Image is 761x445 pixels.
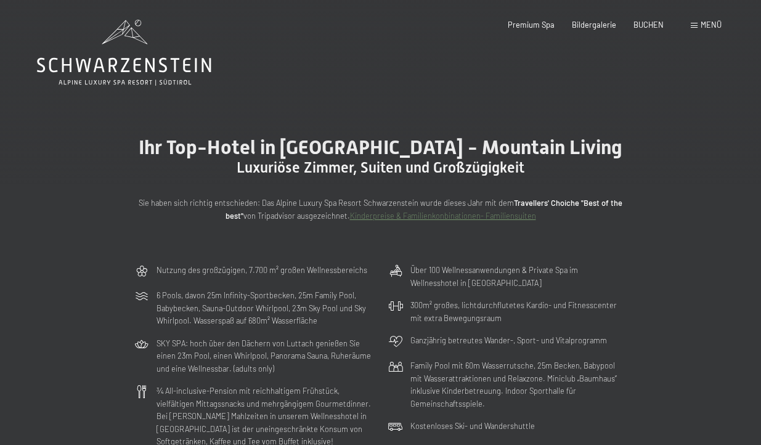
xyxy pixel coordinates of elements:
[350,211,536,221] a: Kinderpreise & Familienkonbinationen- Familiensuiten
[237,159,524,176] span: Luxuriöse Zimmer, Suiten und Großzügigkeit
[633,20,664,30] a: BUCHEN
[410,299,627,324] p: 300m² großes, lichtdurchflutetes Kardio- und Fitnesscenter mit extra Bewegungsraum
[701,20,722,30] span: Menü
[226,198,623,220] strong: Travellers' Choiche "Best of the best"
[572,20,616,30] a: Bildergalerie
[157,289,373,327] p: 6 Pools, davon 25m Infinity-Sportbecken, 25m Family Pool, Babybecken, Sauna-Outdoor Whirlpool, 23...
[134,197,627,222] p: Sie haben sich richtig entschieden: Das Alpine Luxury Spa Resort Schwarzenstein wurde dieses Jahr...
[410,264,627,289] p: Über 100 Wellnessanwendungen & Private Spa im Wellnesshotel in [GEOGRAPHIC_DATA]
[508,20,555,30] a: Premium Spa
[410,420,535,432] p: Kostenloses Ski- und Wandershuttle
[410,359,627,410] p: Family Pool mit 60m Wasserrutsche, 25m Becken, Babypool mit Wasserattraktionen und Relaxzone. Min...
[410,334,607,346] p: Ganzjährig betreutes Wander-, Sport- und Vitalprogramm
[139,136,622,159] span: Ihr Top-Hotel in [GEOGRAPHIC_DATA] - Mountain Living
[157,337,373,375] p: SKY SPA: hoch über den Dächern von Luttach genießen Sie einen 23m Pool, einen Whirlpool, Panorama...
[157,264,367,276] p: Nutzung des großzügigen, 7.700 m² großen Wellnessbereichs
